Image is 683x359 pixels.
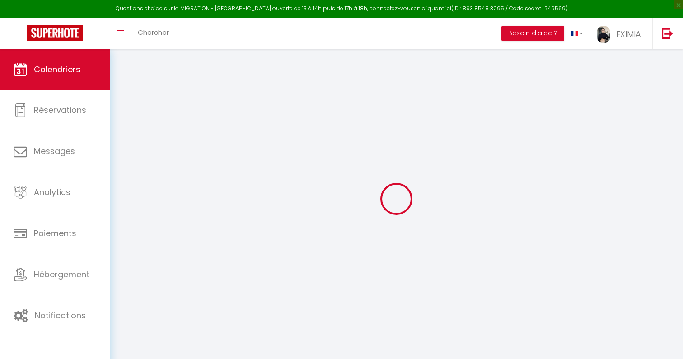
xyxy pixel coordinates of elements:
img: logout [662,28,673,39]
img: Super Booking [27,25,83,41]
span: Chercher [138,28,169,37]
img: ... [597,26,610,43]
span: Réservations [34,104,86,116]
span: Hébergement [34,269,89,280]
span: Messages [34,145,75,157]
iframe: LiveChat chat widget [645,321,683,359]
span: Analytics [34,186,70,198]
a: en cliquant ici [414,5,451,12]
span: Paiements [34,228,76,239]
span: Calendriers [34,64,80,75]
a: ... EXIMIA [590,18,652,49]
button: Besoin d'aide ? [501,26,564,41]
span: EXIMIA [616,28,641,40]
a: Chercher [131,18,176,49]
span: Notifications [35,310,86,321]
